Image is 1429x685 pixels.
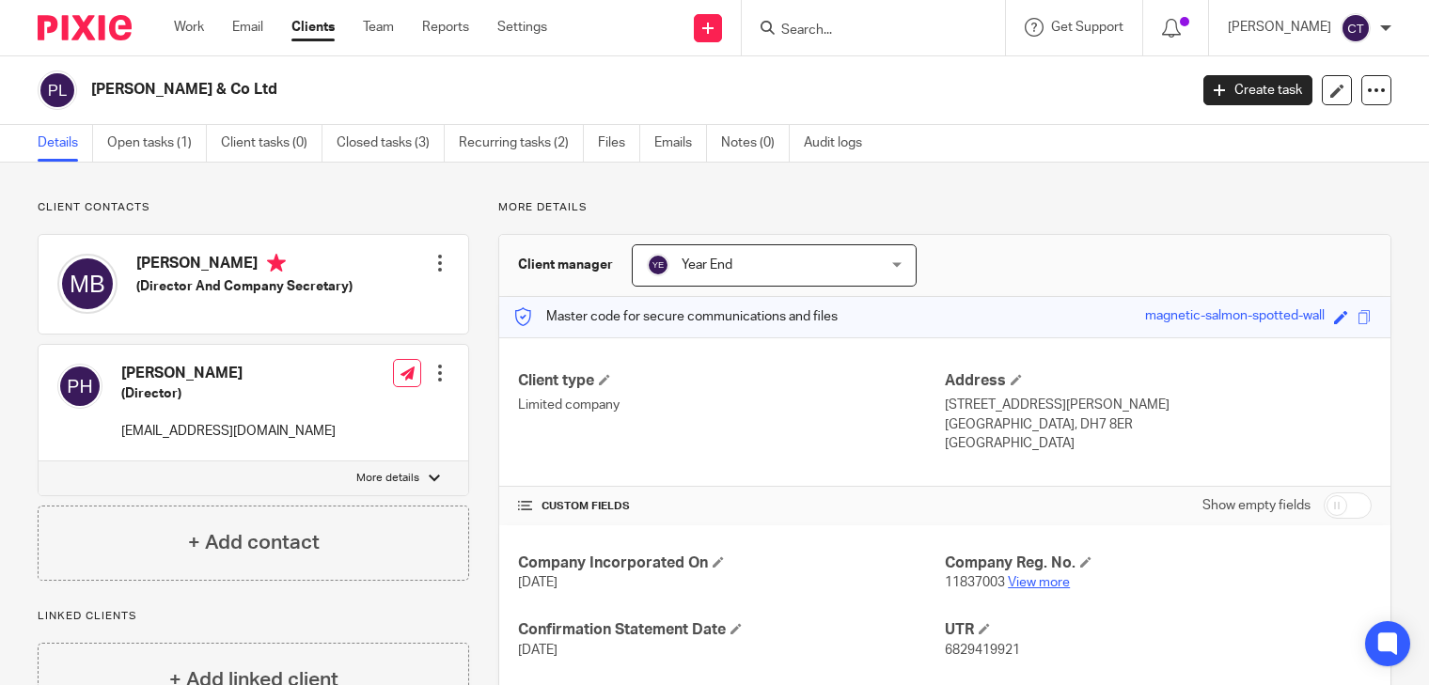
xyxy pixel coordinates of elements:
h4: Confirmation Statement Date [518,620,945,640]
img: svg%3E [57,254,118,314]
h4: + Add contact [188,528,320,557]
img: svg%3E [57,364,102,409]
a: Settings [497,18,547,37]
span: 11837003 [945,576,1005,589]
span: Get Support [1051,21,1123,34]
label: Show empty fields [1202,496,1311,515]
p: [GEOGRAPHIC_DATA], DH7 8ER [945,415,1372,434]
i: Primary [267,254,286,272]
p: [PERSON_NAME] [1228,18,1331,37]
h4: CUSTOM FIELDS [518,499,945,514]
h4: UTR [945,620,1372,640]
a: Closed tasks (3) [337,125,445,162]
p: Limited company [518,396,945,414]
a: Emails [654,125,707,162]
input: Search [779,23,949,39]
p: [STREET_ADDRESS][PERSON_NAME] [945,396,1372,414]
h4: Client type [518,371,945,391]
img: svg%3E [647,254,669,276]
span: [DATE] [518,644,557,657]
h4: Company Reg. No. [945,553,1372,573]
h5: (Director And Company Secretary) [136,277,353,296]
p: More details [356,471,419,486]
p: [EMAIL_ADDRESS][DOMAIN_NAME] [121,422,336,441]
a: Files [598,125,640,162]
a: Email [232,18,263,37]
span: Year End [682,258,732,272]
p: Master code for secure communications and files [513,307,838,326]
p: Client contacts [38,200,469,215]
a: Work [174,18,204,37]
h2: [PERSON_NAME] & Co Ltd [91,80,958,100]
a: Client tasks (0) [221,125,322,162]
a: Reports [422,18,469,37]
h5: (Director) [121,384,336,403]
img: Pixie [38,15,132,40]
h4: [PERSON_NAME] [136,254,353,277]
a: Open tasks (1) [107,125,207,162]
h4: Address [945,371,1372,391]
a: Notes (0) [721,125,790,162]
a: Recurring tasks (2) [459,125,584,162]
h4: [PERSON_NAME] [121,364,336,383]
a: Clients [291,18,335,37]
h4: Company Incorporated On [518,553,945,573]
span: 6829419921 [945,644,1020,657]
p: More details [498,200,1391,215]
h3: Client manager [518,256,613,274]
p: Linked clients [38,609,469,624]
span: [DATE] [518,576,557,589]
p: [GEOGRAPHIC_DATA] [945,434,1372,453]
img: svg%3E [38,70,77,110]
a: Team [363,18,394,37]
a: View more [1008,576,1070,589]
a: Audit logs [804,125,876,162]
a: Create task [1203,75,1312,105]
div: magnetic-salmon-spotted-wall [1145,306,1325,328]
a: Details [38,125,93,162]
img: svg%3E [1341,13,1371,43]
